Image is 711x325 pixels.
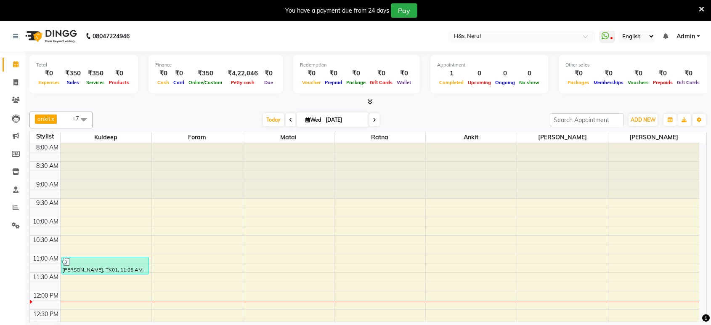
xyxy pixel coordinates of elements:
span: Today [263,113,284,126]
div: ₹0 [261,69,276,78]
div: Finance [155,61,276,69]
span: Package [344,80,368,85]
button: Pay [391,3,417,18]
span: Sales [65,80,81,85]
div: 0 [493,69,517,78]
div: 10:00 AM [31,217,60,226]
span: Completed [437,80,466,85]
div: ₹0 [300,69,323,78]
div: 1 [437,69,466,78]
div: Appointment [437,61,541,69]
span: Admin [677,32,695,41]
div: Stylist [30,132,60,141]
span: Petty cash [229,80,257,85]
div: You have a payment due from 24 days [285,6,389,15]
div: Total [36,61,131,69]
div: ₹0 [675,69,702,78]
div: ₹0 [171,69,186,78]
span: Cash [155,80,171,85]
div: [PERSON_NAME], TK01, 11:05 AM-11:35 AM, Men Haircut (₹350) [62,257,149,274]
span: Online/Custom [186,80,224,85]
span: ankit [426,132,517,143]
span: Gift Cards [675,80,702,85]
span: [PERSON_NAME] [517,132,608,143]
span: Wed [303,117,323,123]
div: 12:00 PM [32,291,60,300]
span: Ratna [334,132,425,143]
span: No show [517,80,541,85]
div: 9:00 AM [34,180,60,189]
div: ₹4,22,046 [224,69,261,78]
div: 9:30 AM [34,199,60,208]
span: ADD NEW [631,117,655,123]
b: 08047224946 [93,24,130,48]
span: +7 [72,115,85,122]
span: Due [262,80,275,85]
div: 11:00 AM [31,254,60,263]
img: logo [21,24,79,48]
div: ₹350 [62,69,84,78]
div: ₹350 [186,69,224,78]
a: x [50,115,54,122]
div: ₹0 [155,69,171,78]
span: Kuldeep [61,132,151,143]
span: Voucher [300,80,323,85]
div: ₹0 [323,69,344,78]
div: Redemption [300,61,413,69]
div: ₹350 [84,69,107,78]
div: 0 [466,69,493,78]
span: Foram [152,132,243,143]
div: ₹0 [565,69,592,78]
div: Other sales [565,61,702,69]
span: Services [84,80,107,85]
span: matai [243,132,334,143]
div: 10:30 AM [31,236,60,245]
span: Wallet [395,80,413,85]
input: 2025-09-03 [323,114,365,126]
span: Vouchers [626,80,651,85]
span: Ongoing [493,80,517,85]
button: ADD NEW [629,114,658,126]
div: 8:00 AM [34,143,60,152]
div: 11:30 AM [31,273,60,282]
span: Expenses [36,80,62,85]
div: ₹0 [395,69,413,78]
span: Memberships [592,80,626,85]
div: ₹0 [368,69,395,78]
span: [PERSON_NAME] [608,132,700,143]
div: ₹0 [344,69,368,78]
span: Packages [565,80,592,85]
div: 8:30 AM [34,162,60,170]
span: Prepaid [323,80,344,85]
span: ankit [37,115,50,122]
div: 0 [517,69,541,78]
input: Search Appointment [550,113,623,126]
div: ₹0 [107,69,131,78]
div: ₹0 [592,69,626,78]
span: Gift Cards [368,80,395,85]
div: ₹0 [651,69,675,78]
div: ₹0 [626,69,651,78]
div: 12:30 PM [32,310,60,319]
div: ₹0 [36,69,62,78]
span: Upcoming [466,80,493,85]
span: Prepaids [651,80,675,85]
span: Card [171,80,186,85]
span: Products [107,80,131,85]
